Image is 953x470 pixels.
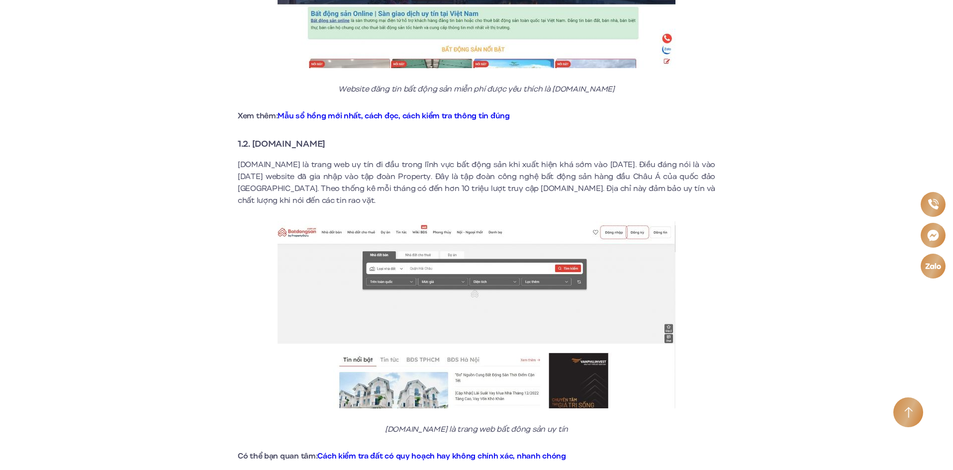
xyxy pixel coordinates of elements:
img: Phone icon [927,198,940,210]
a: Cách kiểm tra đất có quy hoạch hay không chính xác, nhanh chóng [317,451,566,462]
em: Website đăng tin bất động sản miễn phí được yêu thích là [DOMAIN_NAME] [338,84,614,94]
strong: 1.2. [DOMAIN_NAME] [238,137,325,150]
em: [DOMAIN_NAME] là trang web bất đông sản uy tín [385,424,568,435]
img: Batdongsan.com.vn là trang web bất đông sản uy tín [278,221,675,408]
p: [DOMAIN_NAME] là trang web uy tín đi đầu trong lĩnh vực bất động sản khi xuất hiện khá sớm vào [D... [238,159,715,206]
img: Messenger icon [926,228,940,242]
img: Zalo icon [925,262,942,271]
strong: Có thể bạn quan tâm: [238,451,566,462]
a: Mẫu sổ hồng mới nhất, cách đọc, cách kiểm tra thông tin đúng [278,110,509,121]
img: Arrow icon [904,407,913,418]
strong: Xem thêm: [238,110,510,121]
